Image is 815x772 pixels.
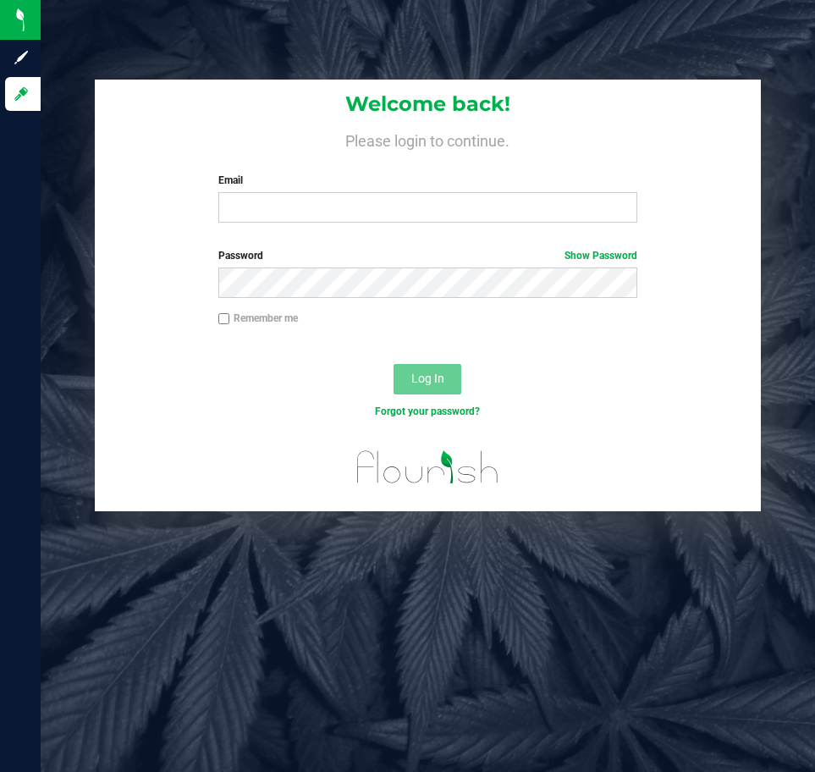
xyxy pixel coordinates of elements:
h4: Please login to continue. [95,129,762,149]
a: Show Password [564,250,637,262]
input: Remember me [218,313,230,325]
img: flourish_logo.svg [344,437,511,498]
label: Email [218,173,637,188]
h1: Welcome back! [95,93,762,115]
a: Forgot your password? [375,405,480,417]
span: Password [218,250,263,262]
button: Log In [394,364,461,394]
inline-svg: Sign up [13,49,30,66]
inline-svg: Log in [13,85,30,102]
span: Log In [411,372,444,385]
label: Remember me [218,311,298,326]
